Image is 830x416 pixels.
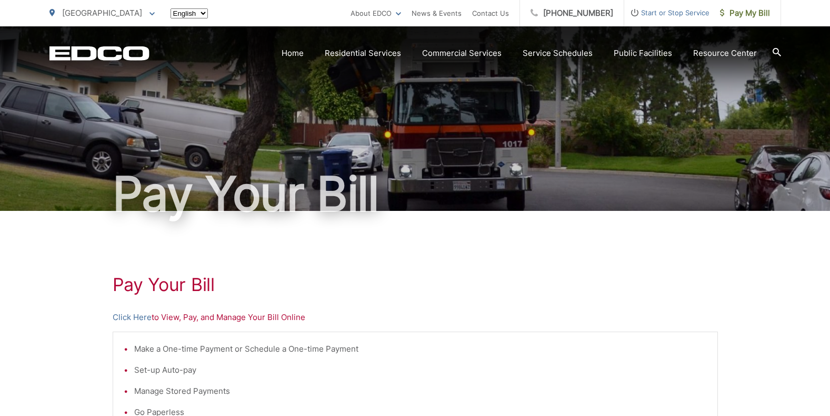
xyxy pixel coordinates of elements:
a: EDCD logo. Return to the homepage. [49,46,149,61]
a: Residential Services [325,47,401,60]
a: Public Facilities [614,47,672,60]
li: Set-up Auto-pay [134,364,707,376]
span: [GEOGRAPHIC_DATA] [62,8,142,18]
span: Pay My Bill [720,7,770,20]
p: to View, Pay, and Manage Your Bill Online [113,311,718,324]
a: Commercial Services [422,47,502,60]
select: Select a language [171,8,208,18]
a: Click Here [113,311,152,324]
li: Make a One-time Payment or Schedule a One-time Payment [134,343,707,355]
a: About EDCO [351,7,401,20]
a: Resource Center [693,47,757,60]
a: Contact Us [472,7,509,20]
li: Manage Stored Payments [134,385,707,398]
h1: Pay Your Bill [113,274,718,295]
h1: Pay Your Bill [49,168,781,220]
a: Service Schedules [523,47,593,60]
a: News & Events [412,7,462,20]
a: Home [282,47,304,60]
